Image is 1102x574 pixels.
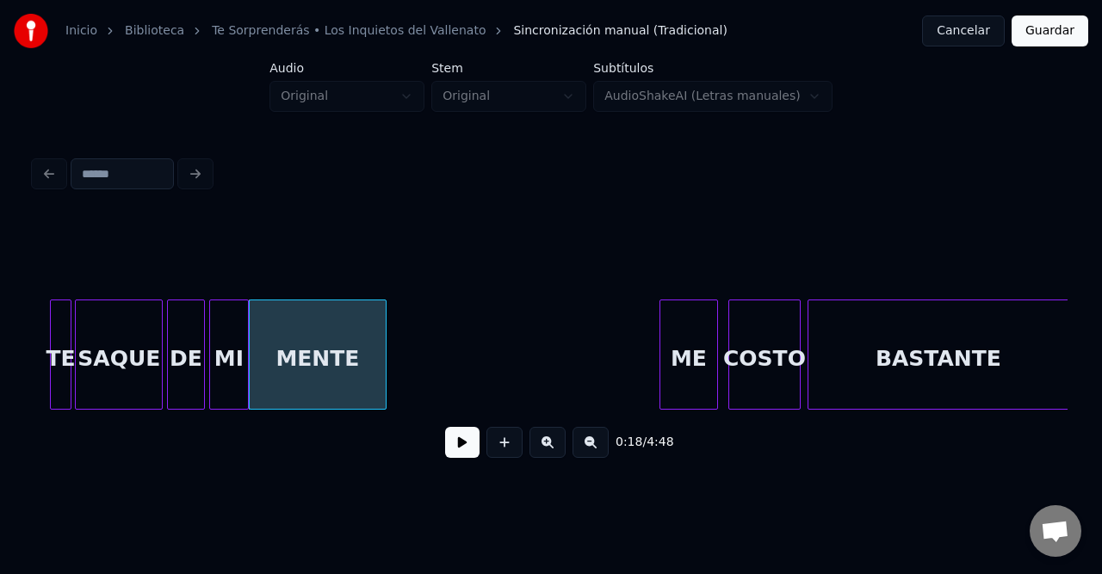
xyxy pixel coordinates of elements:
[431,62,586,74] label: Stem
[125,22,184,40] a: Biblioteca
[212,22,486,40] a: Te Sorprenderás • Los Inquietos del Vallenato
[593,62,833,74] label: Subtítulos
[1012,15,1088,46] button: Guardar
[616,434,657,451] div: /
[616,434,642,451] span: 0:18
[1030,505,1081,557] a: Chat abierto
[269,62,424,74] label: Audio
[922,15,1005,46] button: Cancelar
[513,22,727,40] span: Sincronización manual (Tradicional)
[647,434,673,451] span: 4:48
[14,14,48,48] img: youka
[65,22,97,40] a: Inicio
[65,22,727,40] nav: breadcrumb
